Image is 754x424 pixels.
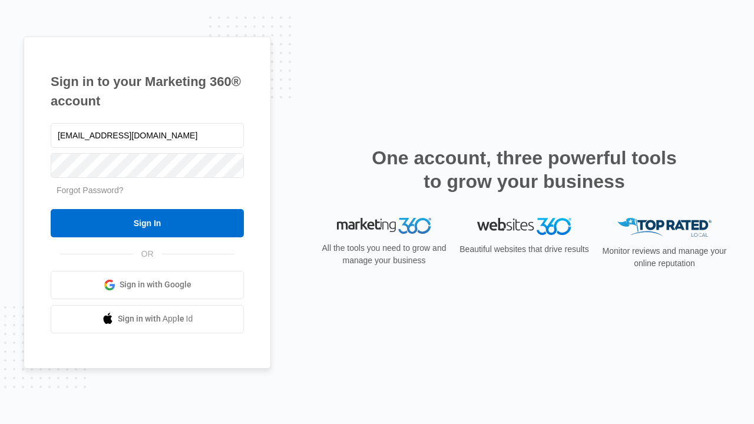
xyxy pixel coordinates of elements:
[120,279,191,291] span: Sign in with Google
[477,218,571,235] img: Websites 360
[368,146,680,193] h2: One account, three powerful tools to grow your business
[51,209,244,237] input: Sign In
[51,271,244,299] a: Sign in with Google
[598,245,730,270] p: Monitor reviews and manage your online reputation
[337,218,431,234] img: Marketing 360
[51,305,244,333] a: Sign in with Apple Id
[318,242,450,267] p: All the tools you need to grow and manage your business
[118,313,193,325] span: Sign in with Apple Id
[51,123,244,148] input: Email
[458,243,590,256] p: Beautiful websites that drive results
[133,248,162,260] span: OR
[51,72,244,111] h1: Sign in to your Marketing 360® account
[617,218,712,237] img: Top Rated Local
[57,185,124,195] a: Forgot Password?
